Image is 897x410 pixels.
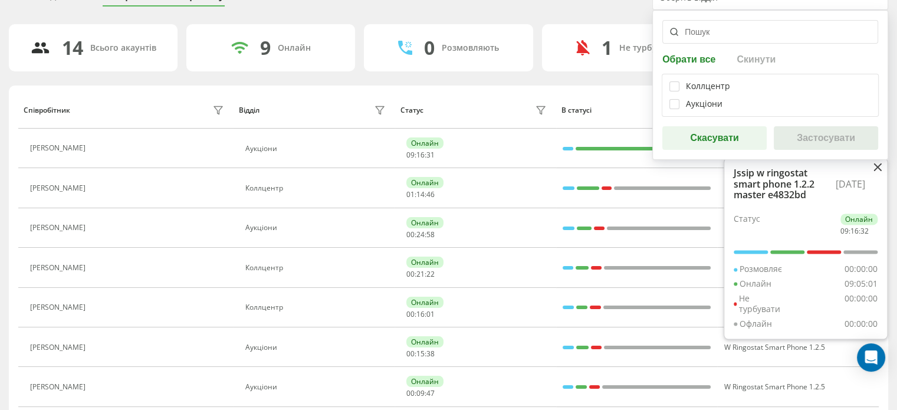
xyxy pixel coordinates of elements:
div: Статус [400,106,423,114]
span: 22 [426,269,435,279]
div: : : [406,231,435,239]
div: : : [406,310,435,319]
span: 09 [416,388,425,398]
div: [PERSON_NAME] [30,383,88,391]
span: 09 [840,226,849,236]
div: : : [406,151,435,159]
span: 00 [406,269,415,279]
div: Відділ [239,106,259,114]
div: Коллцентр [245,303,389,311]
div: 00:00:00 [845,319,878,330]
button: Обрати все [662,53,719,64]
span: 01 [406,189,415,199]
div: 9 [260,37,271,59]
button: Застосувати [774,126,878,150]
span: 01 [426,309,435,319]
div: Не турбувати [734,293,782,315]
span: 16 [416,150,425,160]
div: Онлайн [406,137,443,149]
div: [PERSON_NAME] [30,264,88,272]
span: 00 [406,229,415,240]
input: Пошук [662,20,878,44]
div: Коллцентр [245,184,389,192]
div: Аукціони [245,145,389,153]
span: 21 [416,269,425,279]
div: [PERSON_NAME] [30,343,88,352]
div: 00:00:00 [845,293,878,315]
div: : : [406,270,435,278]
span: 00 [406,349,415,359]
div: [DATE] [836,179,865,190]
div: 14 [62,37,83,59]
span: 32 [860,226,869,236]
div: 1 [602,37,612,59]
span: 58 [426,229,435,240]
div: Open Intercom Messenger [857,343,885,372]
span: 09 [406,150,415,160]
div: Не турбувати [619,43,676,53]
div: Аукціони [245,224,389,232]
span: 16 [416,309,425,319]
span: 16 [850,226,859,236]
span: 00 [406,309,415,319]
span: 46 [426,189,435,199]
div: [PERSON_NAME] [30,144,88,152]
div: Jssip w ringostat smart phone 1.2.2 master e4832bd [734,168,831,201]
div: В статусі [561,106,712,114]
span: 38 [426,349,435,359]
div: 00:00:00 [845,264,878,275]
div: Статус [734,214,760,235]
div: Онлайн [406,177,443,188]
div: Онлайн [406,376,443,387]
span: 14 [416,189,425,199]
div: Аукціони [686,99,722,109]
div: : : [840,227,878,235]
div: Офлайн [734,319,772,330]
span: 31 [426,150,435,160]
div: : : [406,350,435,358]
div: Онлайн [734,278,771,290]
span: 24 [416,229,425,240]
div: [PERSON_NAME] [30,303,88,311]
div: Розмовляють [442,43,499,53]
div: Онлайн [406,217,443,228]
span: 47 [426,388,435,398]
div: Розмовляє [734,264,782,275]
div: Онлайн [406,257,443,268]
div: : : [406,191,435,199]
button: Скасувати [662,126,767,150]
div: [PERSON_NAME] [30,224,88,232]
div: Всього акаунтів [90,43,156,53]
div: Аукціони [245,343,389,352]
div: Онлайн [278,43,311,53]
div: 09:05:01 [845,278,878,290]
span: 15 [416,349,425,359]
div: 0 [424,37,435,59]
button: Скинути [733,53,779,64]
span: W Ringostat Smart Phone 1.2.5 [724,342,824,352]
span: W Ringostat Smart Phone 1.2.5 [724,382,824,392]
div: Онлайн [406,336,443,347]
div: [PERSON_NAME] [30,184,88,192]
div: Онлайн [840,214,878,225]
div: Співробітник [24,106,70,114]
div: Коллцентр [245,264,389,272]
div: Коллцентр [686,81,730,91]
span: 00 [406,388,415,398]
div: : : [406,389,435,398]
div: Аукціони [245,383,389,391]
div: Онлайн [406,297,443,308]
